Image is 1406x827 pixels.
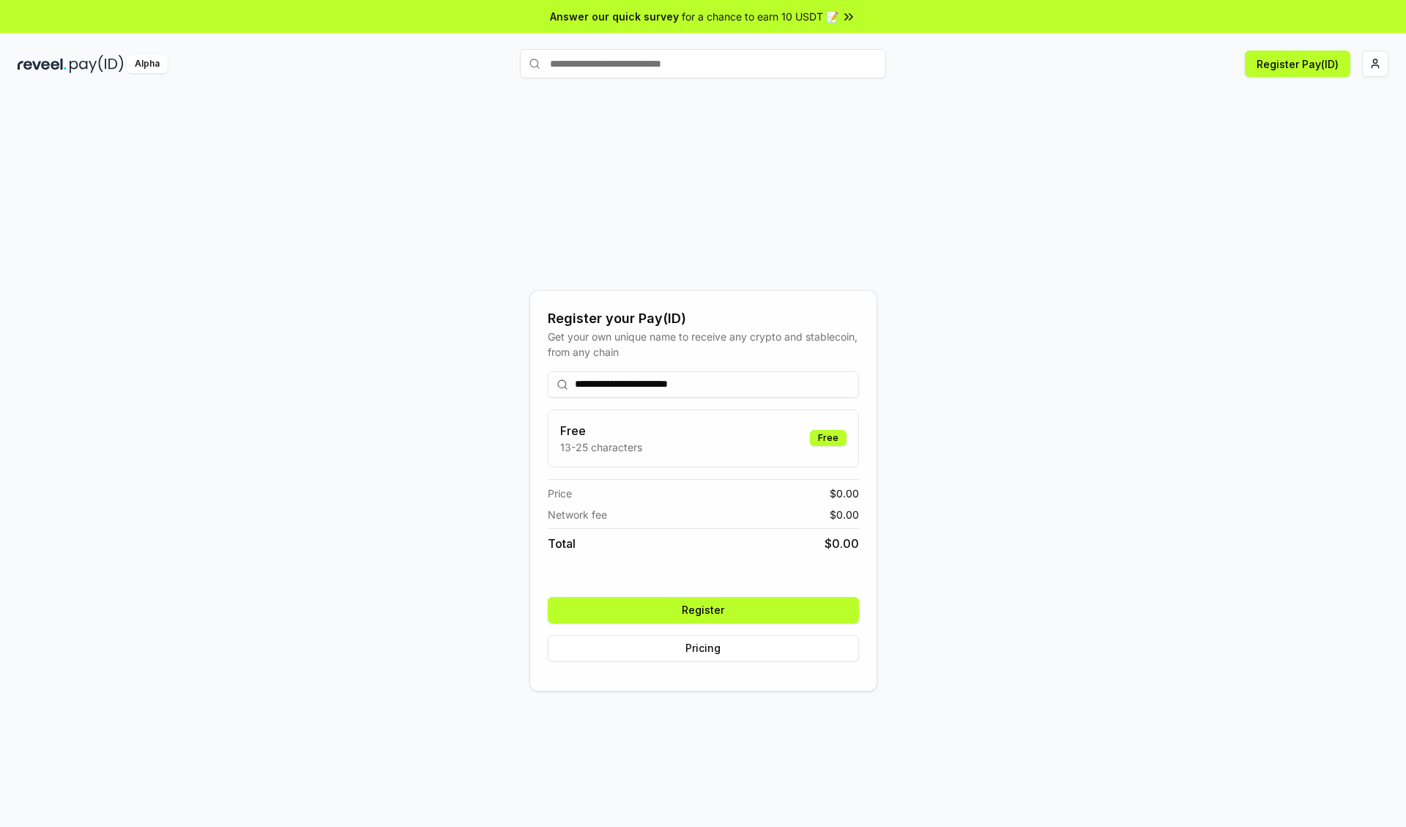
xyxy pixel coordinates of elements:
[830,507,859,522] span: $ 0.00
[560,440,642,455] p: 13-25 characters
[548,597,859,623] button: Register
[127,55,168,73] div: Alpha
[548,635,859,661] button: Pricing
[682,9,838,24] span: for a chance to earn 10 USDT 📝
[810,430,847,446] div: Free
[1245,51,1350,77] button: Register Pay(ID)
[548,535,576,552] span: Total
[548,329,859,360] div: Get your own unique name to receive any crypto and stablecoin, from any chain
[548,507,607,522] span: Network fee
[830,486,859,501] span: $ 0.00
[18,55,67,73] img: reveel_dark
[825,535,859,552] span: $ 0.00
[70,55,124,73] img: pay_id
[548,486,572,501] span: Price
[550,9,679,24] span: Answer our quick survey
[548,308,859,329] div: Register your Pay(ID)
[560,422,642,440] h3: Free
